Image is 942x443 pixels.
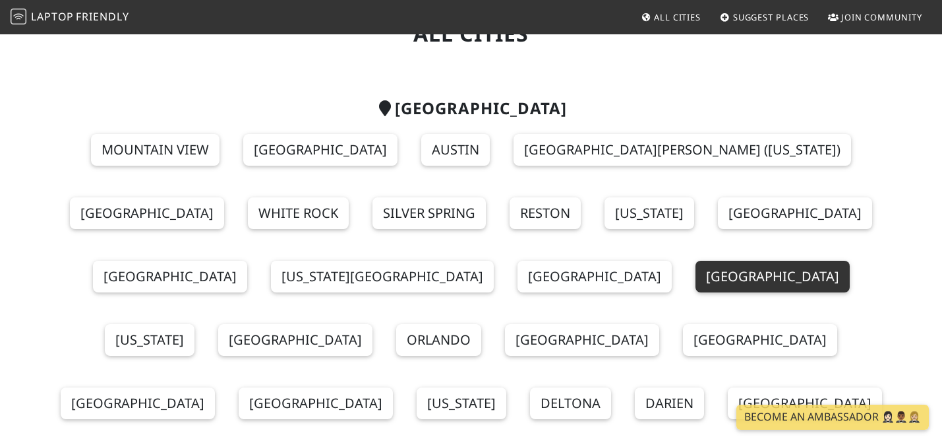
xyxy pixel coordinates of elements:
[271,261,494,292] a: [US_STATE][GEOGRAPHIC_DATA]
[736,405,929,430] a: Become an Ambassador 🤵🏻‍♀️🤵🏾‍♂️🤵🏼‍♀️
[11,6,129,29] a: LaptopFriendly LaptopFriendly
[530,388,611,419] a: Deltona
[417,388,506,419] a: [US_STATE]
[31,9,74,24] span: Laptop
[44,21,898,46] h1: All Cities
[243,134,397,166] a: [GEOGRAPHIC_DATA]
[695,261,850,292] a: [GEOGRAPHIC_DATA]
[105,324,194,356] a: [US_STATE]
[91,134,220,166] a: Mountain View
[635,388,704,419] a: Darien
[396,324,481,356] a: Orlando
[70,197,224,229] a: [GEOGRAPHIC_DATA]
[421,134,490,166] a: Austin
[517,261,672,292] a: [GEOGRAPHIC_DATA]
[604,197,694,229] a: [US_STATE]
[510,197,581,229] a: Reston
[44,99,898,118] h2: [GEOGRAPHIC_DATA]
[718,197,872,229] a: [GEOGRAPHIC_DATA]
[93,261,247,292] a: [GEOGRAPHIC_DATA]
[76,9,129,24] span: Friendly
[635,5,706,29] a: All Cities
[823,5,927,29] a: Join Community
[733,11,810,23] span: Suggest Places
[505,324,659,356] a: [GEOGRAPHIC_DATA]
[372,197,486,229] a: Silver Spring
[715,5,815,29] a: Suggest Places
[61,388,215,419] a: [GEOGRAPHIC_DATA]
[728,388,882,419] a: [GEOGRAPHIC_DATA]
[218,324,372,356] a: [GEOGRAPHIC_DATA]
[514,134,851,166] a: [GEOGRAPHIC_DATA][PERSON_NAME] ([US_STATE])
[841,11,922,23] span: Join Community
[11,9,26,24] img: LaptopFriendly
[239,388,393,419] a: [GEOGRAPHIC_DATA]
[654,11,701,23] span: All Cities
[683,324,837,356] a: [GEOGRAPHIC_DATA]
[248,197,349,229] a: White Rock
